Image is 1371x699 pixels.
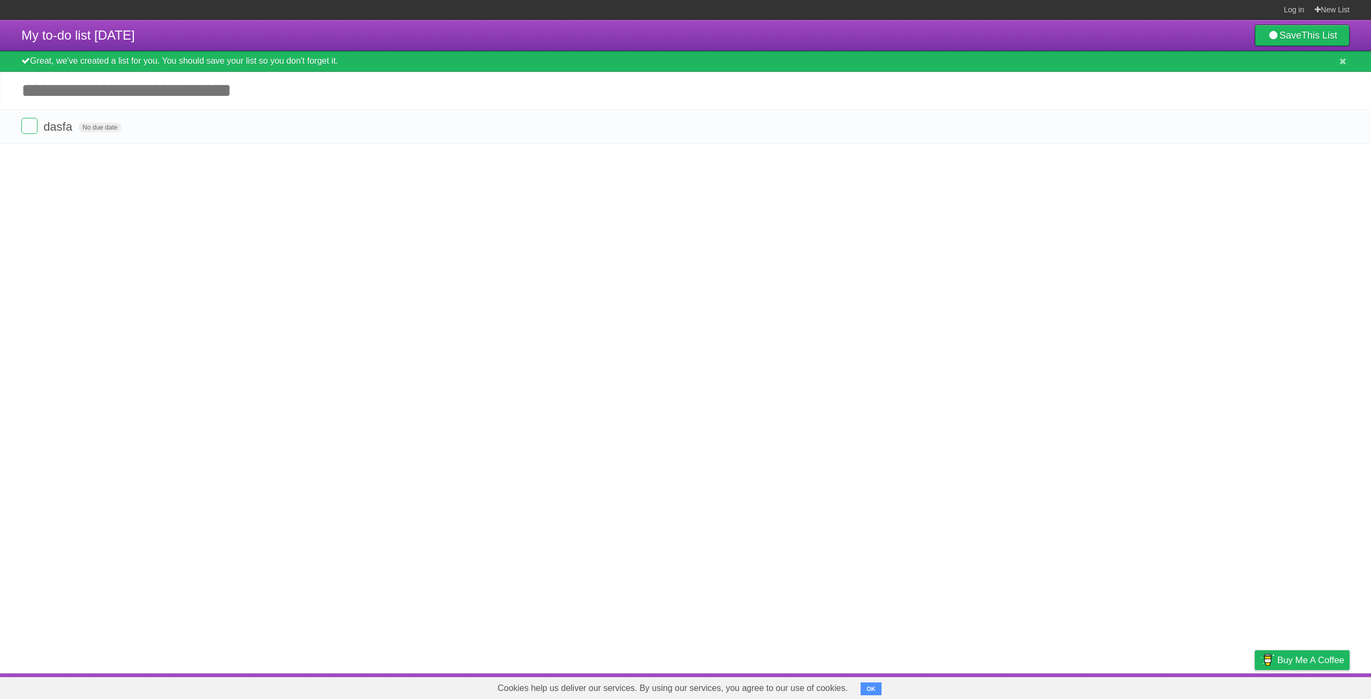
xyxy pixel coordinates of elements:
a: Suggest a feature [1282,676,1350,696]
b: This List [1301,30,1337,41]
img: Buy me a coffee [1260,651,1275,669]
span: Cookies help us deliver our services. By using our services, you agree to our use of cookies. [487,678,858,699]
a: Buy me a coffee [1255,650,1350,670]
a: Developers [1148,676,1191,696]
a: Privacy [1241,676,1269,696]
span: dasfa [43,120,75,133]
span: No due date [78,123,122,132]
button: OK [861,682,882,695]
a: SaveThis List [1255,25,1350,46]
a: About [1112,676,1135,696]
span: My to-do list [DATE] [21,28,135,42]
a: Terms [1204,676,1228,696]
span: Buy me a coffee [1277,651,1344,670]
label: Done [21,118,37,134]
